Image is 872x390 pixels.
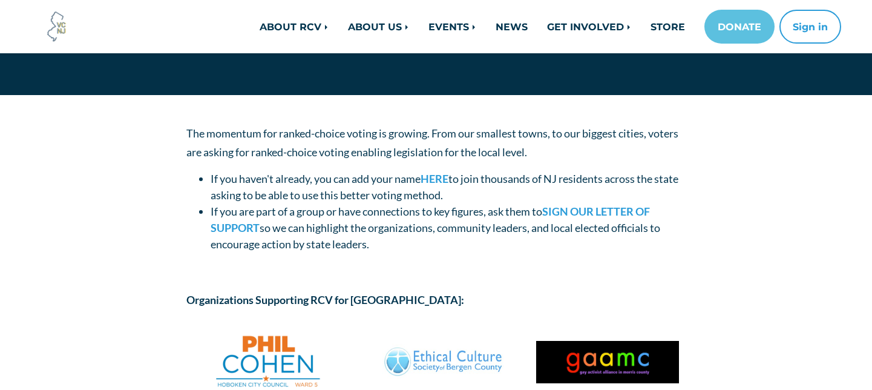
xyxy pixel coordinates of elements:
a: NEWS [486,15,537,39]
a: EVENTS [419,15,486,39]
button: Sign in or sign up [779,10,841,44]
a: GET INVOLVED [537,15,641,39]
span: The momentum for ranked-choice voting is growing. From our smallest towns, to our biggest cities,... [186,127,678,159]
span: If you haven't already, you can add your name to join thousands of NJ residents across the state ... [211,172,678,202]
a: DONATE [704,10,775,44]
img: Voter Choice NJ [41,10,73,43]
a: ABOUT RCV [250,15,338,39]
nav: Main navigation [177,10,841,44]
strong: Organizations Supporting RCV for [GEOGRAPHIC_DATA]: [186,293,464,306]
a: STORE [641,15,695,39]
span: If you are part of a group or have connections to key figures, ask them to [211,205,650,234]
a: ABOUT US [338,15,419,39]
span: so we can highlight the organizations, community leaders, and local elected officials to encourag... [211,221,660,251]
a: HERE [421,172,448,185]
